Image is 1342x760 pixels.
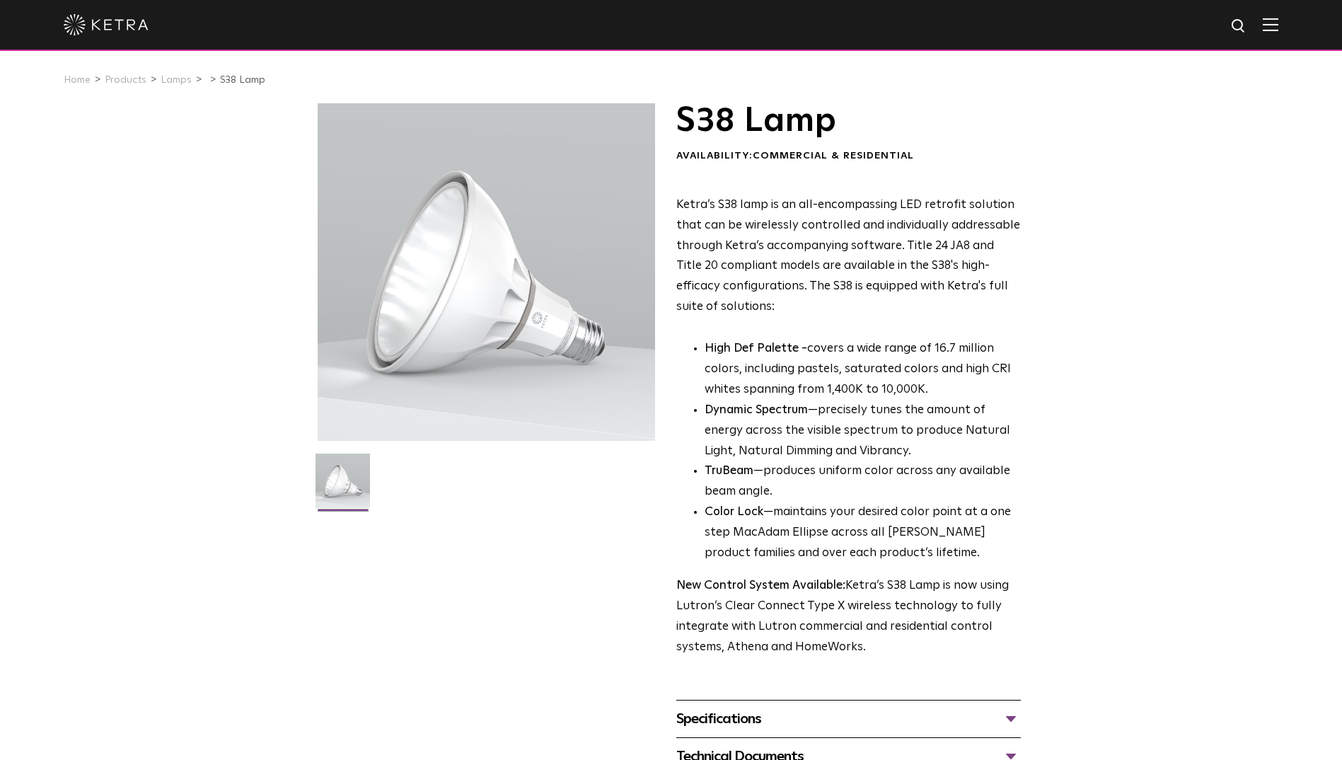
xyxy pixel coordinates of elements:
img: ketra-logo-2019-white [64,14,149,35]
strong: High Def Palette - [705,342,807,355]
p: Ketra’s S38 lamp is an all-encompassing LED retrofit solution that can be wirelessly controlled a... [676,195,1021,318]
li: —maintains your desired color point at a one step MacAdam Ellipse across all [PERSON_NAME] produc... [705,502,1021,564]
h1: S38 Lamp [676,103,1021,139]
div: Specifications [676,708,1021,730]
li: —precisely tunes the amount of energy across the visible spectrum to produce Natural Light, Natur... [705,401,1021,462]
img: Hamburger%20Nav.svg [1263,18,1278,31]
strong: New Control System Available: [676,580,845,592]
p: covers a wide range of 16.7 million colors, including pastels, saturated colors and high CRI whit... [705,339,1021,401]
a: Home [64,75,91,85]
a: S38 Lamp [220,75,265,85]
a: Products [105,75,146,85]
strong: Dynamic Spectrum [705,404,808,416]
li: —produces uniform color across any available beam angle. [705,461,1021,502]
strong: Color Lock [705,506,763,518]
p: Ketra’s S38 Lamp is now using Lutron’s Clear Connect Type X wireless technology to fully integrat... [676,576,1021,658]
div: Availability: [676,149,1021,163]
strong: TruBeam [705,465,753,477]
img: S38-Lamp-Edison-2021-Web-Square [316,454,370,519]
a: Lamps [161,75,192,85]
span: Commercial & Residential [753,151,914,161]
img: search icon [1230,18,1248,35]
